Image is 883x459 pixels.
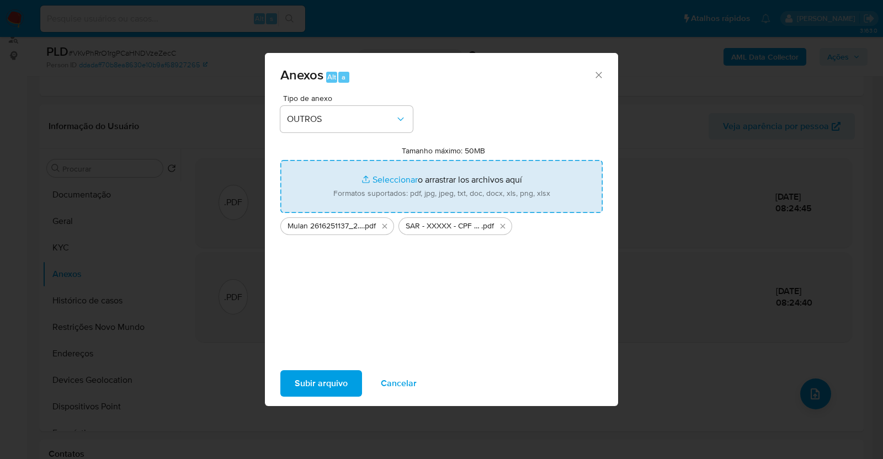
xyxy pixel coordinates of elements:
[295,371,348,396] span: Subir arquivo
[280,370,362,397] button: Subir arquivo
[363,221,376,232] span: .pdf
[366,370,431,397] button: Cancelar
[378,220,391,233] button: Eliminar Mulan 2616251137_2025_10_13_15_58_03 - Resumen TX.pdf
[288,221,363,232] span: Mulan 2616251137_2025_10_13_15_58_03 - Resumen [GEOGRAPHIC_DATA]
[327,72,336,82] span: Alt
[287,114,395,125] span: OUTROS
[283,94,416,102] span: Tipo de anexo
[381,371,417,396] span: Cancelar
[402,146,485,156] label: Tamanho máximo: 50MB
[496,220,509,233] button: Eliminar SAR - XXXXX - CPF 60805479376 - MARIA RAIMUNDA ABREU DA CONCEICAO.pdf
[406,221,481,232] span: SAR - XXXXX - CPF 60805479376 - [PERSON_NAME] DA CONCEICAO
[280,106,413,132] button: OUTROS
[593,70,603,79] button: Cerrar
[280,213,603,235] ul: Archivos seleccionados
[280,65,323,84] span: Anexos
[481,221,494,232] span: .pdf
[342,72,345,82] span: a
